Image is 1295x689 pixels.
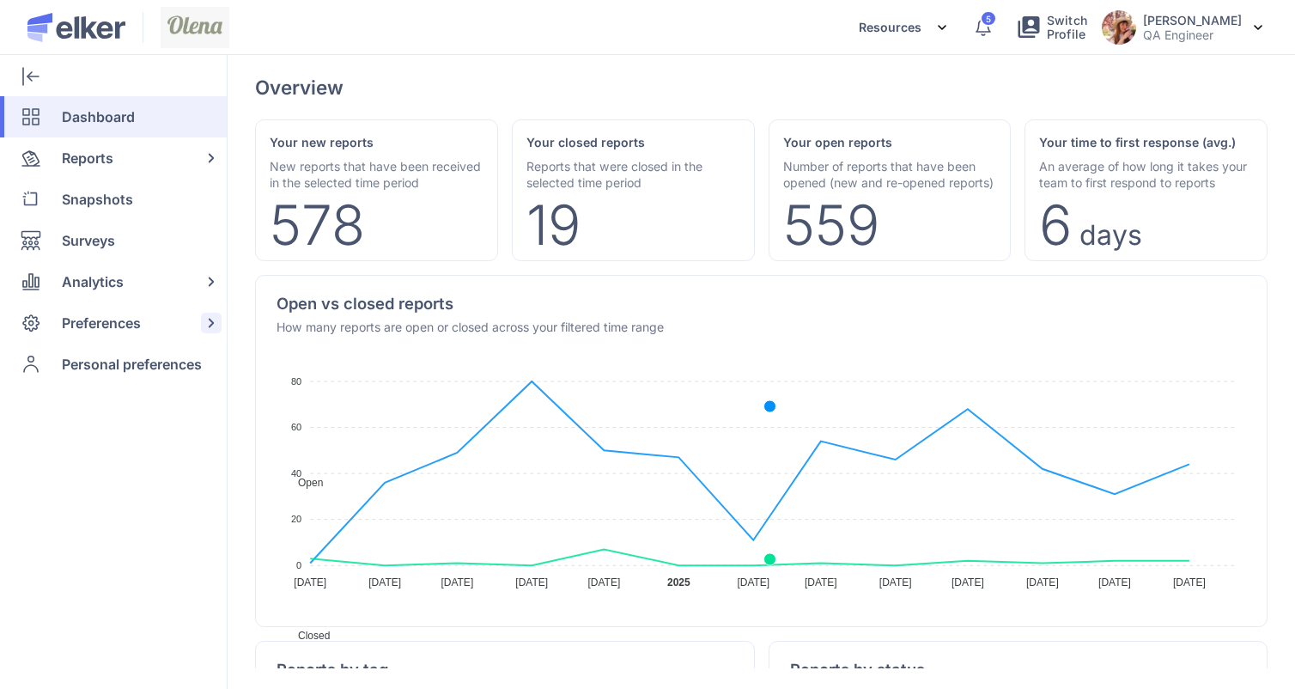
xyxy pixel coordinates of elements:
span: Dashboard [62,96,135,137]
p: QA Engineer [1143,27,1242,42]
tspan: 80 [291,375,301,386]
img: svg%3e [1254,25,1262,30]
div: Reports by tag [277,662,389,678]
span: 5 [986,15,991,23]
span: Personal preferences [62,344,202,385]
img: svg%3e [935,21,949,34]
span: Switch Profile [1047,14,1088,41]
div: Resources [859,10,949,45]
div: Your time to first response (avg.) [1039,134,1253,151]
tspan: 60 [291,422,301,432]
div: How many reports are open or closed across your filtered time range [277,319,664,335]
div: Your closed reports [526,134,740,151]
span: Closed [285,630,330,642]
div: New reports that have been received in the selected time period [270,158,483,191]
span: Reports [62,137,113,179]
div: Days [1079,225,1142,247]
span: Analytics [62,261,124,302]
div: Your open reports [783,134,997,151]
img: Elker [27,13,125,42]
div: Number of reports that have been opened (new and re-opened reports) [783,158,997,191]
span: Open [285,477,323,489]
div: Reports that were closed in the selected time period [526,158,740,191]
div: Open vs closed reports [277,296,664,312]
span: Preferences [62,302,141,344]
span: Surveys [62,220,115,261]
div: 19 [526,204,581,247]
div: 6 [1039,204,1073,247]
div: Overview [255,76,344,99]
tspan: 20 [291,514,301,524]
img: avatar [1102,10,1136,45]
div: 559 [783,204,880,247]
tspan: 0 [296,560,301,570]
img: Screenshot_2024-07-24_at_11%282%29.53.03.png [161,7,229,48]
span: Snapshots [62,179,133,220]
h5: Olena Berdnyk [1143,13,1242,27]
div: An average of how long it takes your team to first respond to reports [1039,158,1253,191]
tspan: [DATE] [294,576,326,588]
div: 578 [270,204,365,247]
div: Your new reports [270,134,483,151]
tspan: 40 [291,468,301,479]
div: Reports by status [790,662,1050,678]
